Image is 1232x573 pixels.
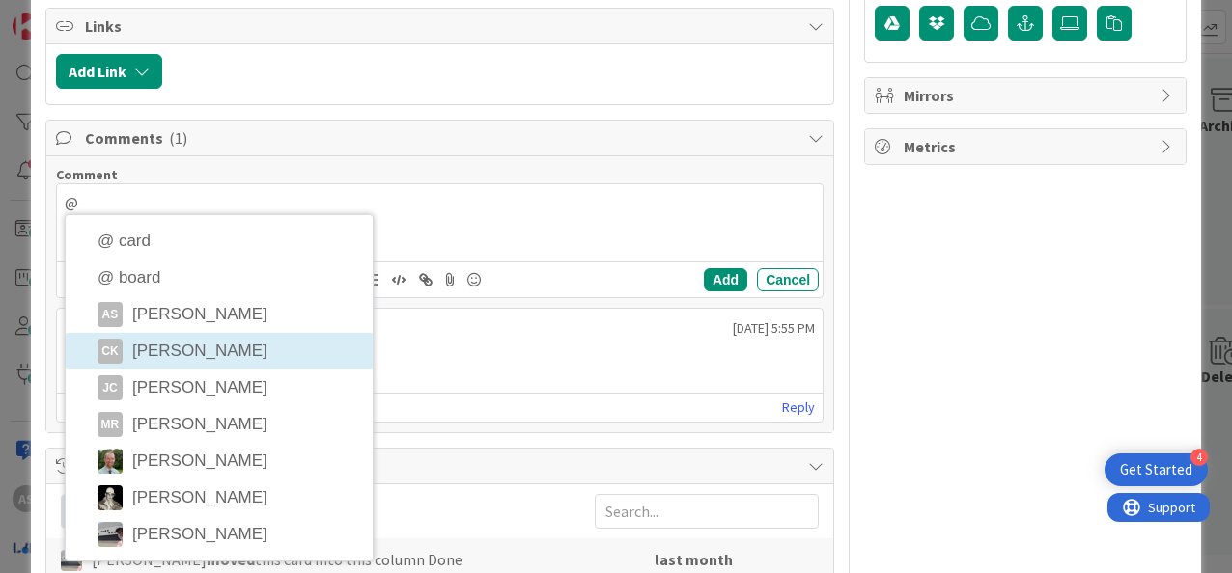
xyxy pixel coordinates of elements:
a: Reply [782,396,815,420]
li: @ board [66,259,373,296]
li: [PERSON_NAME] [66,296,373,333]
li: [PERSON_NAME] [66,369,373,406]
button: Add [704,268,747,291]
div: AS [98,302,123,327]
div: All [62,495,118,528]
button: Add Link [56,54,162,89]
img: jB [61,550,82,571]
span: Links [85,14,798,38]
span: [DATE] 5:55 PM [733,318,815,339]
div: CK [98,339,123,364]
li: [PERSON_NAME] [66,406,373,443]
p: @ [65,192,815,214]
div: Open Get Started checklist, remaining modules: 4 [1105,453,1208,486]
img: jIClQ55mJEe4la83176FWmfCkxn1SgSj.jpg [98,522,123,547]
button: Cancel [757,268,819,291]
span: Comment [56,166,118,183]
div: MR [98,412,123,437]
img: DErBe1nYp22Nc7X2OmXnSLILre0GZJMB.jpg [98,449,123,474]
li: [PERSON_NAME] [66,479,373,516]
span: Comments [85,126,798,150]
span: ( 1 ) [169,128,187,148]
div: JC [98,375,123,400]
li: [PERSON_NAME] [66,333,373,369]
span: History [85,454,798,477]
span: Metrics [904,135,1151,158]
input: Search... [595,494,819,529]
li: @ card [66,223,373,259]
div: 4 [1190,449,1208,466]
div: Get Started [1120,460,1192,479]
b: last month [655,550,733,569]
span: Support [41,3,88,26]
li: [PERSON_NAME] [66,516,373,553]
span: Mirrors [904,84,1151,107]
b: moved [207,550,255,569]
li: [PERSON_NAME] [66,443,373,479]
img: 5slRnFBaanOLW26e9PW3UnY7xOjyexml.jpeg [98,485,123,510]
